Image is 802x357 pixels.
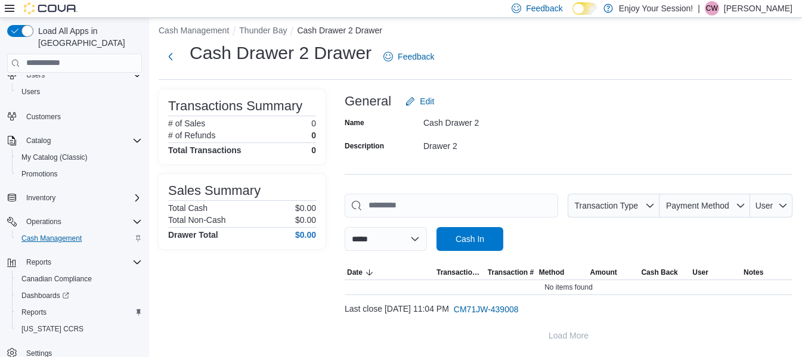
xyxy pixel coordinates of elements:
[724,1,792,15] p: [PERSON_NAME]
[21,153,88,162] span: My Catalog (Classic)
[21,191,142,205] span: Inventory
[574,201,638,210] span: Transaction Type
[21,87,40,97] span: Users
[12,166,147,182] button: Promotions
[345,194,558,218] input: This is a search bar. As you type, the results lower in the page will automatically filter.
[666,201,729,210] span: Payment Method
[26,193,55,203] span: Inventory
[21,68,49,82] button: Users
[17,231,86,246] a: Cash Management
[21,169,58,179] span: Promotions
[692,268,708,277] span: User
[168,119,205,128] h6: # of Sales
[420,95,434,107] span: Edit
[379,45,439,69] a: Feedback
[26,257,51,267] span: Reports
[434,265,485,280] button: Transaction Type
[17,167,142,181] span: Promotions
[345,265,434,280] button: Date
[2,67,147,83] button: Users
[705,1,719,15] div: Cassidy Wells
[485,265,537,280] button: Transaction #
[17,150,92,164] a: My Catalog (Classic)
[24,2,78,14] img: Cova
[168,230,218,240] h4: Drawer Total
[488,268,534,277] span: Transaction #
[21,274,92,284] span: Canadian Compliance
[21,324,83,334] span: [US_STATE] CCRS
[706,1,718,15] span: CW
[26,136,51,145] span: Catalog
[2,190,147,206] button: Inventory
[619,1,693,15] p: Enjoy Your Session!
[423,136,583,151] div: Drawer 2
[297,26,382,35] button: Cash Drawer 2 Drawer
[17,272,97,286] a: Canadian Compliance
[21,110,66,124] a: Customers
[544,283,593,292] span: No items found
[345,297,792,321] div: Last close [DATE] 11:04 PM
[456,233,484,245] span: Cash In
[295,230,316,240] h4: $0.00
[159,24,792,39] nav: An example of EuiBreadcrumbs
[526,2,562,14] span: Feedback
[2,254,147,271] button: Reports
[21,234,82,243] span: Cash Management
[12,287,147,304] a: Dashboards
[744,268,763,277] span: Notes
[17,305,142,319] span: Reports
[190,41,371,65] h1: Cash Drawer 2 Drawer
[239,26,287,35] button: Thunder Bay
[21,215,66,229] button: Operations
[26,217,61,226] span: Operations
[21,308,47,317] span: Reports
[698,1,700,15] p: |
[345,324,792,347] button: Load More
[537,265,588,280] button: Method
[690,265,741,280] button: User
[2,107,147,125] button: Customers
[17,288,74,303] a: Dashboards
[12,271,147,287] button: Canadian Compliance
[398,51,434,63] span: Feedback
[17,322,88,336] a: [US_STATE] CCRS
[572,2,597,15] input: Dark Mode
[17,288,142,303] span: Dashboards
[17,85,142,99] span: Users
[159,26,229,35] button: Cash Management
[17,322,142,336] span: Washington CCRS
[26,112,61,122] span: Customers
[755,201,773,210] span: User
[26,70,45,80] span: Users
[401,89,439,113] button: Edit
[295,203,316,213] p: $0.00
[568,194,659,218] button: Transaction Type
[2,132,147,149] button: Catalog
[17,85,45,99] a: Users
[2,213,147,230] button: Operations
[168,215,226,225] h6: Total Non-Cash
[12,321,147,337] button: [US_STATE] CCRS
[454,303,519,315] span: CM71JW-439008
[12,149,147,166] button: My Catalog (Classic)
[168,184,261,198] h3: Sales Summary
[12,230,147,247] button: Cash Management
[17,150,142,164] span: My Catalog (Classic)
[21,255,56,269] button: Reports
[590,268,617,277] span: Amount
[168,203,208,213] h6: Total Cash
[436,268,483,277] span: Transaction Type
[159,45,182,69] button: Next
[436,227,503,251] button: Cash In
[17,305,51,319] a: Reports
[21,215,142,229] span: Operations
[345,118,364,128] label: Name
[21,255,142,269] span: Reports
[641,268,677,277] span: Cash Back
[750,194,792,218] button: User
[21,191,60,205] button: Inventory
[311,119,316,128] p: 0
[21,68,142,82] span: Users
[741,265,792,280] button: Notes
[311,145,316,155] h4: 0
